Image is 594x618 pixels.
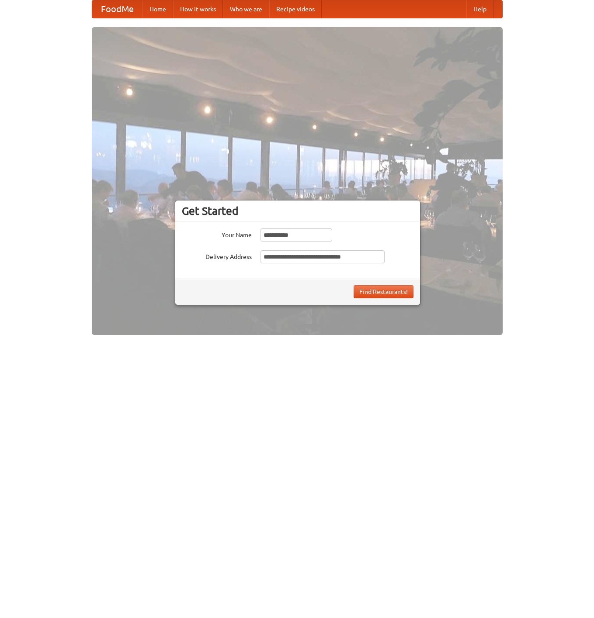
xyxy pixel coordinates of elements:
a: Who we are [223,0,269,18]
a: Recipe videos [269,0,322,18]
a: How it works [173,0,223,18]
label: Your Name [182,228,252,239]
label: Delivery Address [182,250,252,261]
h3: Get Started [182,204,413,218]
button: Find Restaurants! [354,285,413,298]
a: Home [142,0,173,18]
a: FoodMe [92,0,142,18]
a: Help [466,0,493,18]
